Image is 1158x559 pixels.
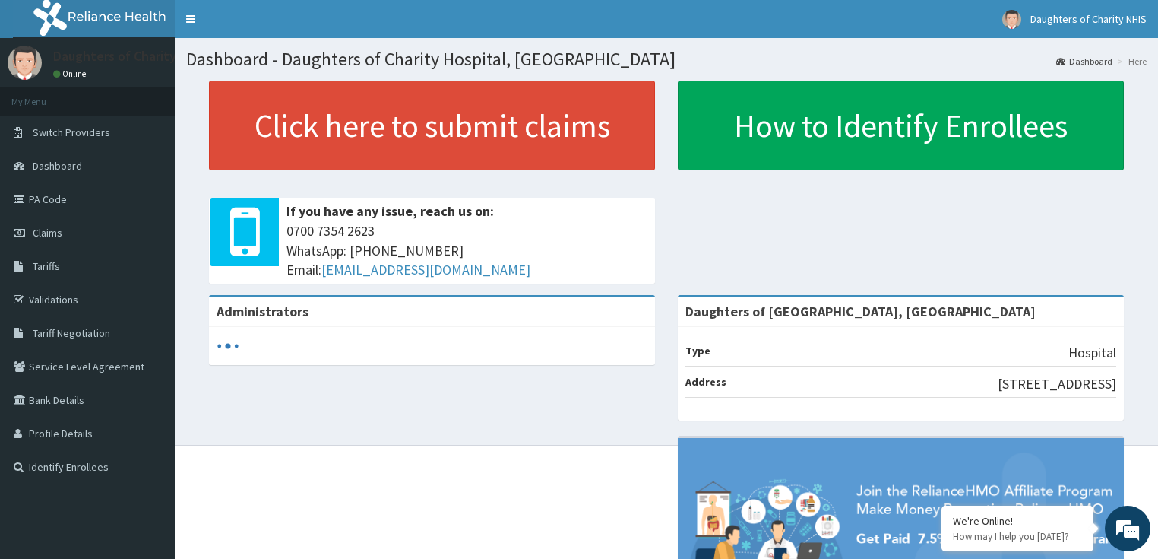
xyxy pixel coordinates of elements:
svg: audio-loading [217,335,239,357]
strong: Daughters of [GEOGRAPHIC_DATA], [GEOGRAPHIC_DATA] [685,303,1036,320]
b: Address [685,375,726,389]
b: Administrators [217,303,308,320]
span: Daughters of Charity NHIS [1030,12,1147,26]
p: [STREET_ADDRESS] [998,374,1116,394]
h1: Dashboard - Daughters of Charity Hospital, [GEOGRAPHIC_DATA] [186,49,1147,69]
li: Here [1114,55,1147,68]
p: How may I help you today? [953,530,1082,543]
b: If you have any issue, reach us on: [286,202,494,220]
span: Dashboard [33,159,82,173]
a: How to Identify Enrollees [678,81,1124,170]
p: Daughters of Charity NHIS [53,49,209,63]
a: Click here to submit claims [209,81,655,170]
span: 0700 7354 2623 WhatsApp: [PHONE_NUMBER] Email: [286,221,647,280]
span: Claims [33,226,62,240]
span: Tariff Negotiation [33,326,110,340]
a: [EMAIL_ADDRESS][DOMAIN_NAME] [321,261,530,278]
b: Type [685,344,710,357]
a: Online [53,68,90,79]
img: User Image [1002,10,1021,29]
p: Hospital [1068,343,1116,363]
a: Dashboard [1056,55,1112,68]
div: We're Online! [953,514,1082,528]
span: Tariffs [33,259,60,273]
span: Switch Providers [33,125,110,139]
img: User Image [8,46,42,80]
